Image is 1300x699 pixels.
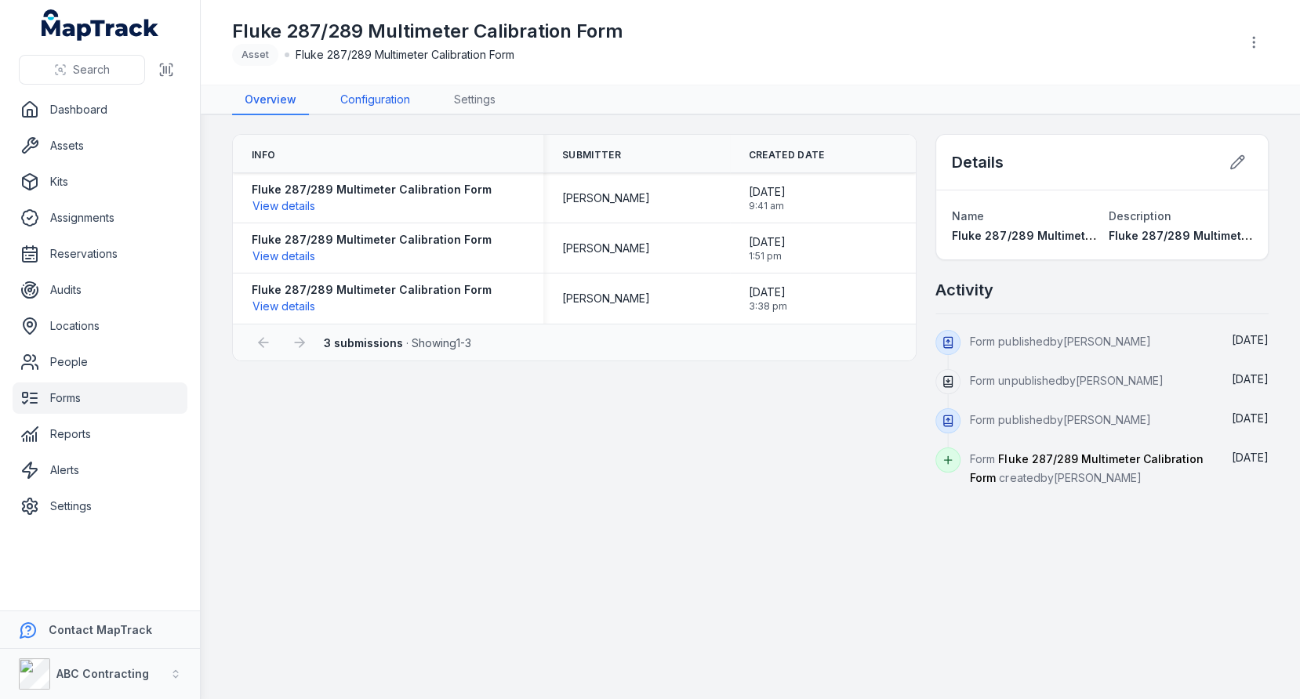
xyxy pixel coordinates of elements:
a: People [13,346,187,378]
span: Form created by [PERSON_NAME] [970,452,1203,484]
span: [DATE] [1232,372,1269,386]
a: Alerts [13,455,187,486]
span: Fluke 287/289 Multimeter Calibration Form [952,229,1192,242]
h1: Fluke 287/289 Multimeter Calibration Form [232,19,623,44]
a: Overview [232,85,309,115]
span: [PERSON_NAME] [562,291,650,306]
span: Submitter [562,149,621,161]
a: Reports [13,418,187,450]
a: Configuration [328,85,423,115]
span: Search [73,62,110,78]
span: [DATE] [1232,411,1269,425]
span: [DATE] [1232,451,1269,464]
span: Name [952,209,984,223]
span: [PERSON_NAME] [562,190,650,206]
a: Audits [13,274,187,306]
span: Form published by [PERSON_NAME] [970,335,1150,348]
strong: Fluke 287/289 Multimeter Calibration Form [252,232,492,248]
a: Settings [13,491,187,522]
span: [PERSON_NAME] [562,241,650,256]
span: [DATE] [749,234,786,250]
a: Locations [13,310,187,342]
h2: Activity [935,279,993,301]
span: Description [1109,209,1171,223]
time: 20/08/2025, 9:38:40 am [1232,372,1269,386]
time: 02/09/2025, 3:38:19 pm [749,284,787,313]
span: [DATE] [749,184,786,200]
span: 3:38 pm [749,300,787,313]
strong: Fluke 287/289 Multimeter Calibration Form [252,182,492,197]
button: View details [252,197,316,215]
span: Form unpublished by [PERSON_NAME] [970,374,1163,387]
strong: Contact MapTrack [49,623,152,636]
div: Asset [232,44,278,66]
a: Kits [13,166,187,197]
span: 1:51 pm [749,250,786,263]
h2: Details [952,151,1004,173]
strong: Fluke 287/289 Multimeter Calibration Form [252,282,492,298]
span: Created Date [749,149,825,161]
a: Dashboard [13,94,187,125]
time: 05/09/2025, 1:51:05 pm [749,234,786,263]
span: [DATE] [749,284,787,300]
span: 9:41 am [749,200,786,212]
span: Fluke 287/289 Multimeter Calibration Form [296,47,514,63]
time: 20/08/2025, 9:38:18 am [1232,411,1269,425]
span: Form published by [PERSON_NAME] [970,413,1150,426]
strong: 3 submissions [324,336,403,349]
a: MapTrack [42,9,159,41]
a: Forms [13,382,187,414]
button: View details [252,248,316,265]
a: Assets [13,130,187,161]
time: 20/08/2025, 9:30:44 am [1232,451,1269,464]
strong: ABC Contracting [56,667,149,680]
button: Search [19,55,145,85]
time: 02/09/2025, 3:36:28 pm [1232,333,1269,346]
button: View details [252,298,316,315]
time: 10/09/2025, 9:41:43 am [749,184,786,212]
a: Settings [441,85,508,115]
a: Assignments [13,202,187,234]
a: Reservations [13,238,187,270]
span: [DATE] [1232,333,1269,346]
span: · Showing 1 - 3 [324,336,471,349]
span: Info [252,149,275,161]
span: Fluke 287/289 Multimeter Calibration Form [970,452,1203,484]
